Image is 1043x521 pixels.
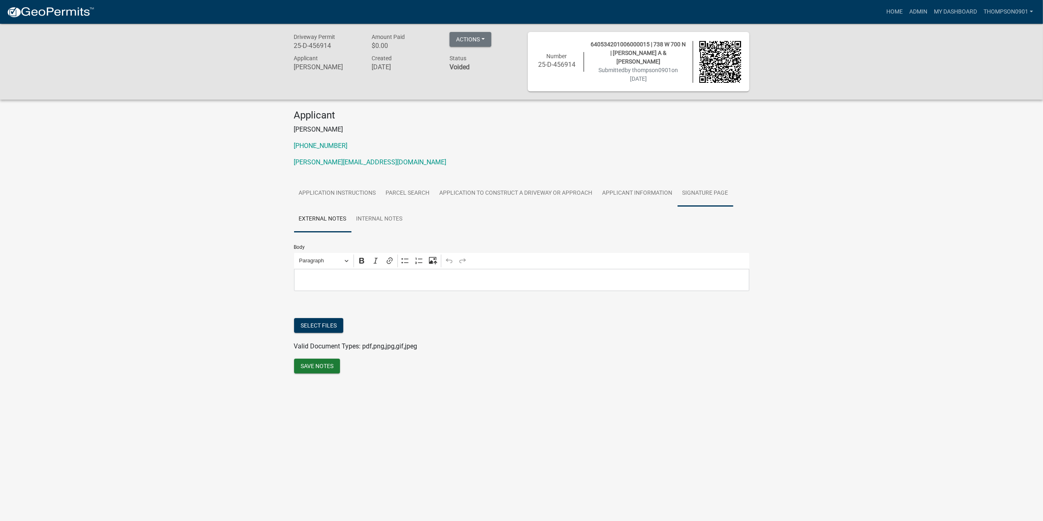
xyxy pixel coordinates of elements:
[294,253,749,268] div: Editor toolbar
[294,318,343,333] button: Select files
[294,42,360,50] h6: 25-D-456914
[598,180,678,207] a: Applicant Information
[381,180,435,207] a: Parcel search
[299,256,342,266] span: Paragraph
[546,53,567,59] span: Number
[906,4,931,20] a: Admin
[931,4,980,20] a: My Dashboard
[450,63,470,71] strong: Voided
[294,63,360,71] h6: [PERSON_NAME]
[295,255,352,267] button: Paragraph, Heading
[294,359,340,373] button: Save Notes
[980,4,1036,20] a: thompson0901
[294,142,348,150] a: [PHONE_NUMBER]
[294,125,749,134] p: [PERSON_NAME]
[294,206,351,232] a: External Notes
[372,34,405,40] span: Amount Paid
[591,41,686,65] span: 640534201006000015 | 738 W 700 N | [PERSON_NAME] A & [PERSON_NAME]
[294,34,335,40] span: Driveway Permit
[625,67,672,73] span: by thompson0901
[372,42,437,50] h6: $0.00
[599,67,678,82] span: Submitted on [DATE]
[450,55,466,61] span: Status
[294,158,447,166] a: [PERSON_NAME][EMAIL_ADDRESS][DOMAIN_NAME]
[372,55,392,61] span: Created
[294,269,749,291] div: Editor editing area: main. Press Alt+0 for help.
[883,4,906,20] a: Home
[699,41,741,83] img: QR code
[294,342,418,350] span: Valid Document Types: pdf,png,jpg,gif,jpeg
[294,109,749,121] h4: Applicant
[678,180,733,207] a: Signature Page
[294,180,381,207] a: Application Instructions
[435,180,598,207] a: Application to Construct a Driveway or Approach
[536,61,578,68] h6: 25-D-456914
[294,55,318,61] span: Applicant
[450,32,491,47] button: Actions
[372,63,437,71] h6: [DATE]
[294,245,305,250] label: Body
[351,206,408,232] a: Internal Notes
